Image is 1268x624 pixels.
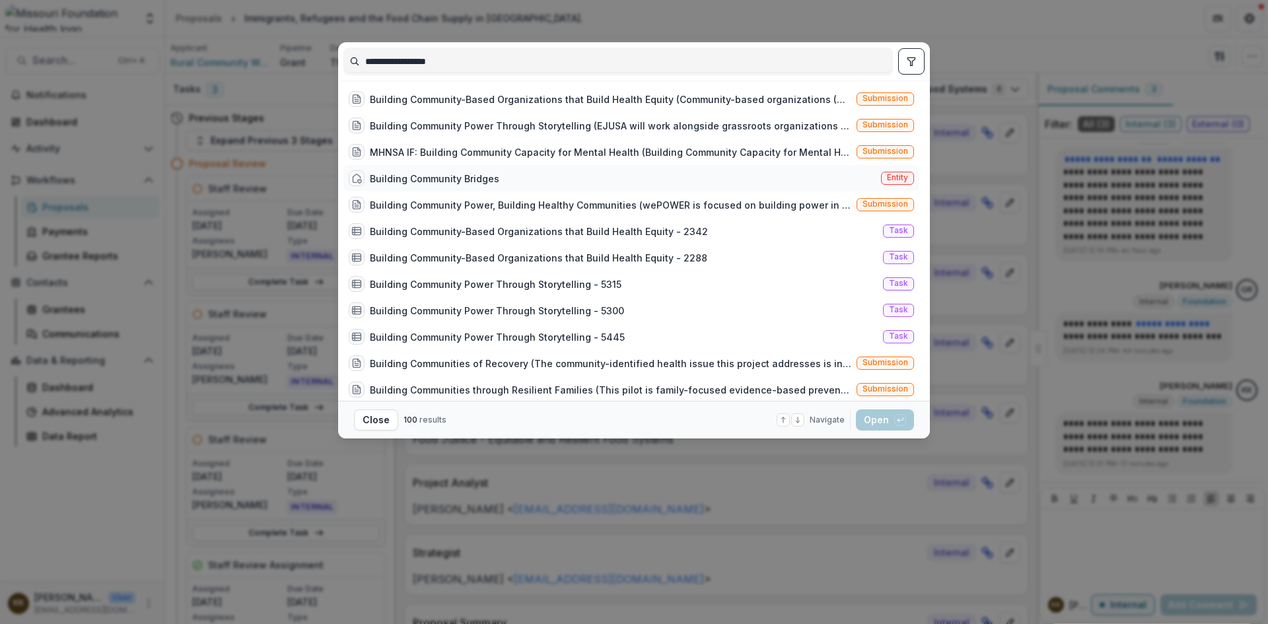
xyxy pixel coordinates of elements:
[370,172,499,186] div: Building Community Bridges
[889,252,908,261] span: Task
[863,358,908,367] span: Submission
[887,173,908,182] span: Entity
[370,330,625,344] div: Building Community Power Through Storytelling - 5445
[889,305,908,314] span: Task
[370,145,851,159] div: MHNSA IF: Building Community Capacity for Mental Health (Building Community Capacity for Mental H...
[370,357,851,370] div: Building Communities of Recovery (The community-identified health issue this project addresses is...
[370,304,624,318] div: Building Community Power Through Storytelling - 5300
[370,198,851,212] div: Building Community Power, Building Healthy Communities (wePOWER is focused on building power in c...
[370,277,621,291] div: Building Community Power Through Storytelling - 5315
[889,226,908,235] span: Task
[889,331,908,341] span: Task
[863,94,908,103] span: Submission
[370,92,851,106] div: Building Community-Based Organizations that Build Health Equity (Community-based organizations (C...
[863,120,908,129] span: Submission
[898,48,925,75] button: toggle filters
[370,383,851,397] div: Building Communities through Resilient Families (This pilot is family-focused evidence-based prev...
[856,409,914,431] button: Open
[863,384,908,394] span: Submission
[863,199,908,209] span: Submission
[419,415,446,425] span: results
[354,409,398,431] button: Close
[370,251,707,265] div: Building Community-Based Organizations that Build Health Equity - 2288
[404,415,417,425] span: 100
[370,225,708,238] div: Building Community-Based Organizations that Build Health Equity - 2342
[889,279,908,288] span: Task
[810,414,845,426] span: Navigate
[370,119,851,133] div: Building Community Power Through Storytelling (EJUSA will work alongside grassroots organizations...
[863,147,908,156] span: Submission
